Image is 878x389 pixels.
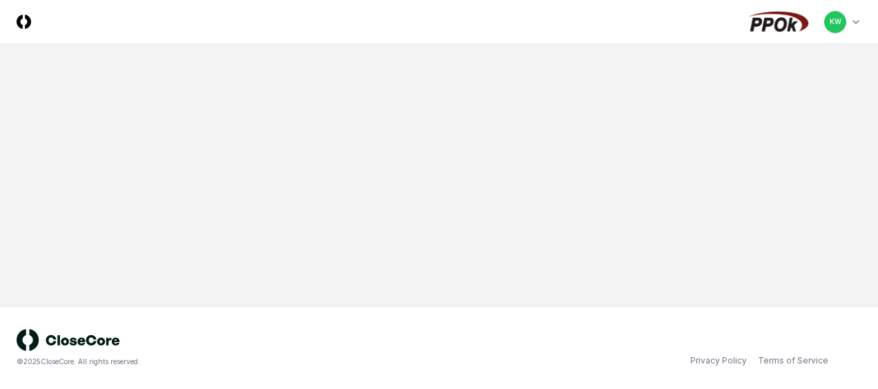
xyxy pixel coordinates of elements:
[17,357,439,367] div: © 2025 CloseCore. All rights reserved.
[690,355,747,367] a: Privacy Policy
[17,14,31,29] img: Logo
[823,10,848,34] button: KW
[17,329,120,351] img: logo
[745,11,812,33] img: PPOk logo
[830,17,841,27] span: KW
[758,355,828,367] a: Terms of Service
